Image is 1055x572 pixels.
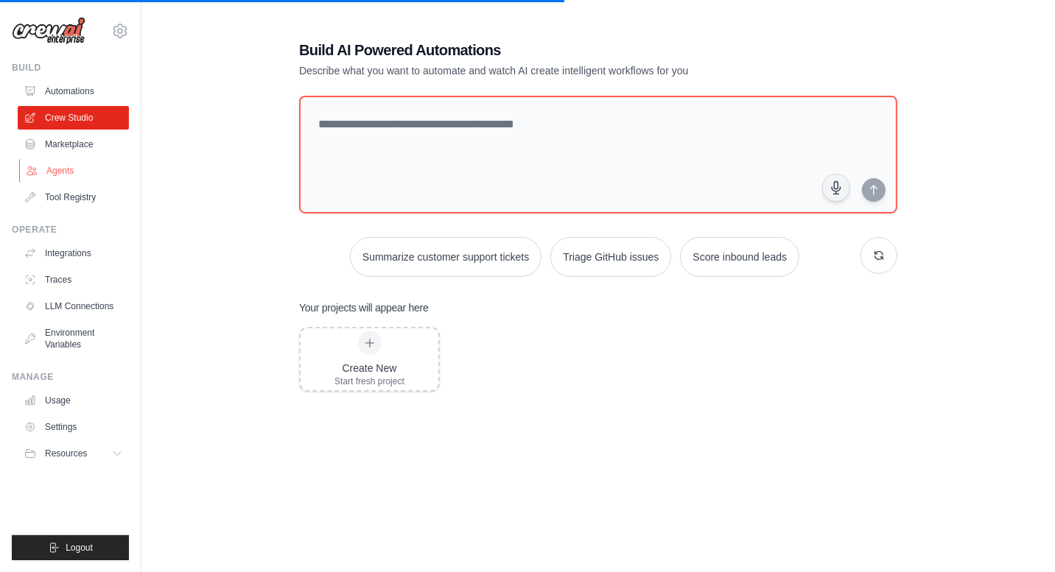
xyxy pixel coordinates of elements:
img: Logo [12,17,85,45]
a: Marketplace [18,133,129,156]
iframe: Chat Widget [981,501,1055,572]
h1: Build AI Powered Automations [299,40,794,60]
span: Resources [45,448,87,459]
div: Manage [12,371,129,383]
button: Resources [18,442,129,465]
h3: Your projects will appear here [299,300,429,315]
a: LLM Connections [18,294,129,318]
a: Agents [19,159,130,183]
a: Settings [18,415,129,439]
div: Operate [12,224,129,236]
a: Integrations [18,241,129,265]
button: Get new suggestions [861,237,897,274]
a: Environment Variables [18,321,129,356]
div: Start fresh project [334,375,404,387]
button: Score inbound leads [680,237,799,277]
a: Traces [18,268,129,292]
button: Logout [12,535,129,560]
span: Logout [66,542,93,554]
div: Create New [334,361,404,375]
button: Triage GitHub issues [550,237,671,277]
a: Crew Studio [18,106,129,130]
button: Summarize customer support tickets [350,237,541,277]
p: Describe what you want to automate and watch AI create intelligent workflows for you [299,63,794,78]
div: Build [12,62,129,74]
a: Tool Registry [18,186,129,209]
a: Usage [18,389,129,412]
button: Click to speak your automation idea [822,174,850,202]
a: Automations [18,80,129,103]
